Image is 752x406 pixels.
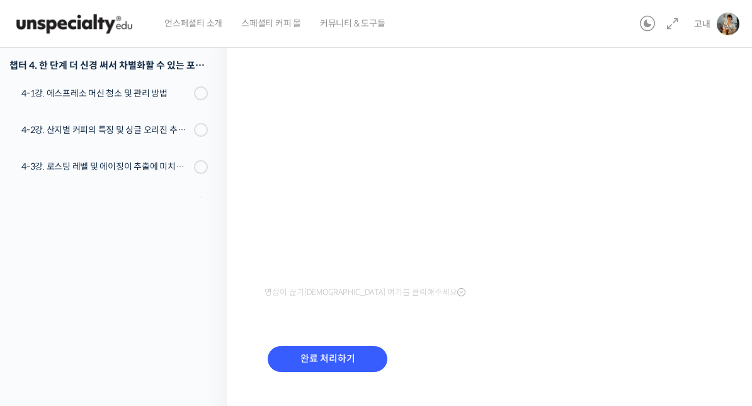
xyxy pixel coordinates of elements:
div: 4-4강. 물의 성분과 추출수 온도가 추출에 미치는 영향 [21,197,190,211]
span: 고내 [694,18,710,30]
div: 4-1강. 에스프레소 머신 청소 및 관리 방법 [21,86,190,100]
span: 영상이 끊기[DEMOGRAPHIC_DATA] 여기를 클릭해주세요 [265,287,465,298]
span: 대화 [115,321,130,331]
a: 설정 [162,301,242,333]
div: 챕터 4. 한 단계 더 신경 써서 차별화할 수 있는 포인트들 [9,57,208,74]
input: 완료 처리하기 [268,346,387,372]
a: 대화 [83,301,162,333]
div: 4-3강. 로스팅 레벨 및 에이징이 추출에 미치는 영향 [21,159,190,173]
span: 홈 [40,320,47,330]
a: 홈 [4,301,83,333]
span: 설정 [195,320,210,330]
div: 4-2강. 산지별 커피의 특징 및 싱글 오리진 추출 방법 [21,123,190,137]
